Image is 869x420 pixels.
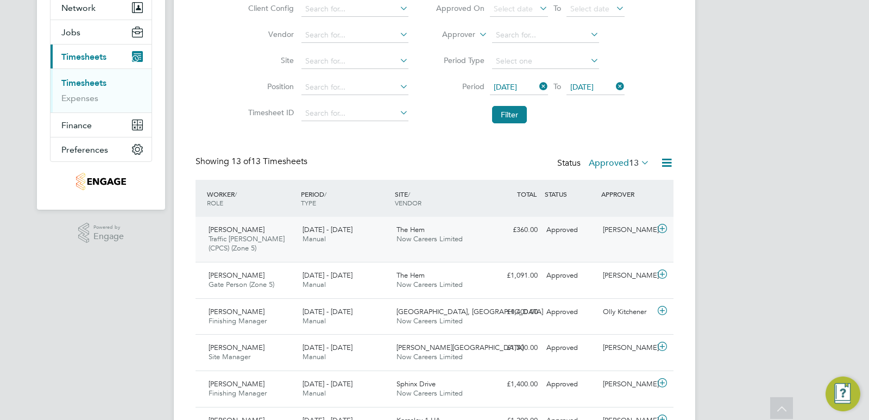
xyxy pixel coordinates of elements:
label: Approved [589,158,650,168]
label: Position [245,82,294,91]
span: Finishing Manager [209,388,267,398]
div: Approved [542,221,599,239]
span: To [550,79,564,93]
label: Vendor [245,29,294,39]
span: Sphinx Drive [396,379,436,388]
span: Finishing Manager [209,316,267,325]
span: / [235,190,237,198]
input: Search for... [301,2,408,17]
div: Showing [196,156,310,167]
span: Site Manager [209,352,250,361]
a: Go to home page [50,173,152,190]
span: Now Careers Limited [396,352,463,361]
div: Approved [542,339,599,357]
span: 13 Timesheets [231,156,307,167]
span: Manual [303,388,326,398]
input: Search for... [301,28,408,43]
span: Traffic [PERSON_NAME] (CPCS) (Zone 5) [209,234,285,253]
input: Search for... [301,80,408,95]
span: [DATE] - [DATE] [303,379,352,388]
span: Manual [303,234,326,243]
img: nowcareers-logo-retina.png [76,173,127,190]
span: Select date [570,4,609,14]
span: [PERSON_NAME] [209,343,265,352]
span: Now Careers Limited [396,388,463,398]
span: VENDOR [395,198,421,207]
div: APPROVER [599,184,655,204]
a: Powered byEngage [78,223,124,243]
span: 13 of [231,156,251,167]
a: Timesheets [61,78,106,88]
input: Select one [492,54,599,69]
div: Status [557,156,652,171]
div: [PERSON_NAME] [599,221,655,239]
div: [PERSON_NAME] [599,375,655,393]
span: [DATE] [570,82,594,92]
div: Olly Kitchener [599,303,655,321]
div: PERIOD [298,184,392,212]
label: Period [436,82,484,91]
span: The Hem [396,271,425,280]
div: £360.00 [486,221,542,239]
div: £1,091.00 [486,267,542,285]
span: Manual [303,316,326,325]
div: STATUS [542,184,599,204]
span: [DATE] [494,82,517,92]
button: Filter [492,106,527,123]
span: Powered by [93,223,124,232]
button: Finance [51,113,152,137]
div: £1,500.00 [486,339,542,357]
div: [PERSON_NAME] [599,339,655,357]
span: [PERSON_NAME][GEOGRAPHIC_DATA] [396,343,524,352]
span: Network [61,3,96,13]
span: [PERSON_NAME] [209,225,265,234]
input: Search for... [492,28,599,43]
button: Preferences [51,137,152,161]
span: Manual [303,352,326,361]
div: WORKER [204,184,298,212]
span: Now Careers Limited [396,234,463,243]
span: Engage [93,232,124,241]
span: [GEOGRAPHIC_DATA], [GEOGRAPHIC_DATA] [396,307,543,316]
label: Period Type [436,55,484,65]
span: [DATE] - [DATE] [303,343,352,352]
span: TYPE [301,198,316,207]
span: The Hem [396,225,425,234]
input: Search for... [301,106,408,121]
span: Timesheets [61,52,106,62]
div: Approved [542,303,599,321]
label: Approved On [436,3,484,13]
div: £1,400.00 [486,303,542,321]
span: 13 [629,158,639,168]
button: Timesheets [51,45,152,68]
span: Jobs [61,27,80,37]
span: Now Careers Limited [396,280,463,289]
div: Approved [542,267,599,285]
label: Approver [426,29,475,40]
span: Manual [303,280,326,289]
span: [DATE] - [DATE] [303,271,352,280]
span: [DATE] - [DATE] [303,225,352,234]
span: [PERSON_NAME] [209,307,265,316]
span: To [550,1,564,15]
div: Timesheets [51,68,152,112]
span: / [408,190,410,198]
div: SITE [392,184,486,212]
span: [PERSON_NAME] [209,379,265,388]
span: Finance [61,120,92,130]
span: [DATE] - [DATE] [303,307,352,316]
div: £1,400.00 [486,375,542,393]
span: Now Careers Limited [396,316,463,325]
input: Search for... [301,54,408,69]
span: [PERSON_NAME] [209,271,265,280]
span: Gate Person (Zone 5) [209,280,274,289]
button: Jobs [51,20,152,44]
label: Client Config [245,3,294,13]
span: ROLE [207,198,223,207]
span: TOTAL [517,190,537,198]
a: Expenses [61,93,98,103]
span: Select date [494,4,533,14]
div: Approved [542,375,599,393]
label: Timesheet ID [245,108,294,117]
div: [PERSON_NAME] [599,267,655,285]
